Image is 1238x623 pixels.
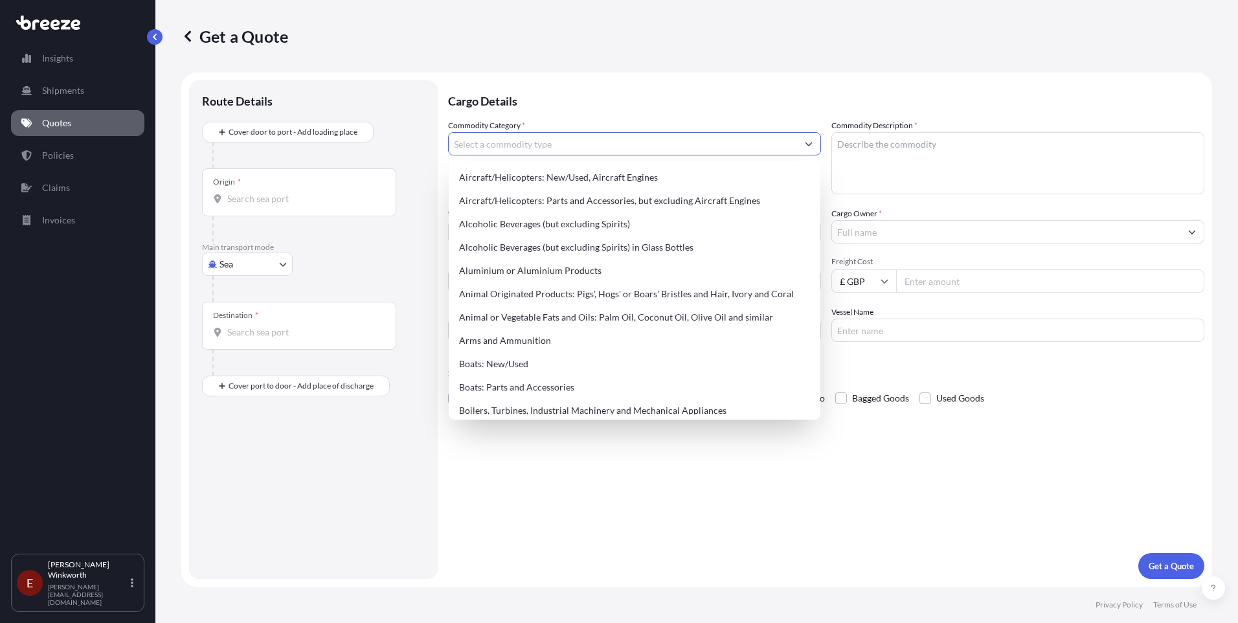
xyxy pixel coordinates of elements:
p: Insights [42,52,73,65]
p: Quotes [42,117,71,130]
p: Shipments [42,84,84,97]
p: Main transport mode [202,242,425,253]
div: Aluminium or Aluminium Products [454,259,815,282]
span: Freight Cost [831,256,1204,267]
div: Animal Originated Products: Pigs', Hogs' or Boars' Bristles and Hair, Ivory and Coral [454,282,815,306]
label: Commodity Category [448,119,525,132]
div: Destination [213,310,258,321]
label: Vessel Name [831,306,873,319]
input: Select a commodity type [449,132,797,155]
p: Policies [42,149,74,162]
input: Origin [227,192,380,205]
span: Commodity Value [448,207,821,218]
div: Aircraft/Helicopters: New/Used, Aircraft Engines [454,166,815,189]
div: Origin [213,177,241,187]
div: Boats: New/Used [454,352,815,376]
p: Route Details [202,93,273,109]
span: Load Type [448,256,487,269]
p: Get a Quote [181,26,288,47]
div: Boats: Parts and Accessories [454,376,815,399]
span: Bagged Goods [852,389,909,408]
div: Aircraft/Helicopters: Parts and Accessories, but excluding Aircraft Engines [454,189,815,212]
span: Sea [219,258,233,271]
button: Select transport [202,253,293,276]
span: Cover port to door - Add place of discharge [229,379,374,392]
div: Alcoholic Beverages (but excluding Spirits) [454,212,815,236]
input: Full name [832,220,1180,244]
p: Terms of Use [1153,600,1197,610]
input: Your internal reference [448,319,821,342]
label: Commodity Description [831,119,917,132]
input: Destination [227,326,380,339]
button: Show suggestions [797,132,820,155]
p: Invoices [42,214,75,227]
label: Cargo Owner [831,207,882,220]
span: Cover door to port - Add loading place [229,126,357,139]
div: Boilers, Turbines, Industrial Machinery and Mechanical Appliances [454,399,815,422]
p: [PERSON_NAME][EMAIL_ADDRESS][DOMAIN_NAME] [48,583,128,606]
p: Get a Quote [1149,560,1194,572]
div: Arms and Ammunition [454,329,815,352]
div: Animal or Vegetable Fats and Oils: Palm Oil, Coconut Oil, Olive Oil and similar [454,306,815,329]
input: Enter amount [896,269,1204,293]
input: Enter name [831,319,1204,342]
label: Booking Reference [448,306,513,319]
p: Privacy Policy [1096,600,1143,610]
p: Special Conditions [448,368,1204,378]
button: Show suggestions [1180,220,1204,244]
span: E [27,576,33,589]
span: Used Goods [936,389,984,408]
div: Alcoholic Beverages (but excluding Spirits) in Glass Bottles [454,236,815,259]
p: Claims [42,181,70,194]
p: [PERSON_NAME] Winkworth [48,560,128,580]
p: Cargo Details [448,80,1204,119]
